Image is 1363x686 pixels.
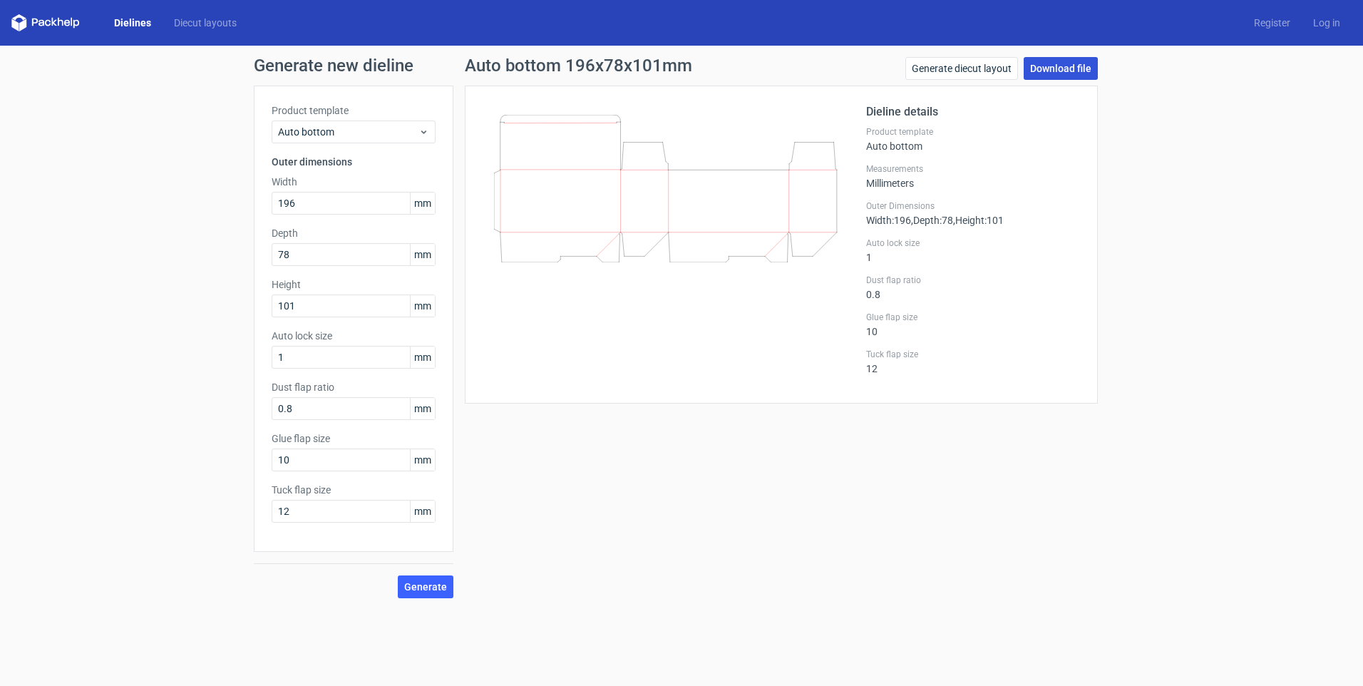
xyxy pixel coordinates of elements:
label: Tuck flap size [866,349,1080,360]
label: Tuck flap size [272,483,436,497]
div: Auto bottom [866,126,1080,152]
label: Dust flap ratio [272,380,436,394]
span: mm [410,193,435,214]
div: 12 [866,349,1080,374]
span: mm [410,398,435,419]
a: Register [1243,16,1302,30]
a: Diecut layouts [163,16,248,30]
span: mm [410,347,435,368]
a: Dielines [103,16,163,30]
label: Height [272,277,436,292]
a: Download file [1024,57,1098,80]
h1: Generate new dieline [254,57,1109,74]
span: , Height : 101 [953,215,1004,226]
button: Generate [398,575,453,598]
div: 10 [866,312,1080,337]
label: Outer Dimensions [866,200,1080,212]
a: Log in [1302,16,1352,30]
label: Product template [866,126,1080,138]
span: mm [410,449,435,471]
span: mm [410,501,435,522]
h2: Dieline details [866,103,1080,121]
h3: Outer dimensions [272,155,436,169]
div: Millimeters [866,163,1080,189]
span: mm [410,295,435,317]
label: Auto lock size [272,329,436,343]
label: Dust flap ratio [866,275,1080,286]
div: 0.8 [866,275,1080,300]
label: Width [272,175,436,189]
span: Generate [404,582,447,592]
label: Auto lock size [866,237,1080,249]
span: Auto bottom [278,125,418,139]
label: Measurements [866,163,1080,175]
label: Glue flap size [272,431,436,446]
span: mm [410,244,435,265]
label: Glue flap size [866,312,1080,323]
span: Width : 196 [866,215,911,226]
label: Product template [272,103,436,118]
span: , Depth : 78 [911,215,953,226]
label: Depth [272,226,436,240]
div: 1 [866,237,1080,263]
a: Generate diecut layout [905,57,1018,80]
h1: Auto bottom 196x78x101mm [465,57,692,74]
